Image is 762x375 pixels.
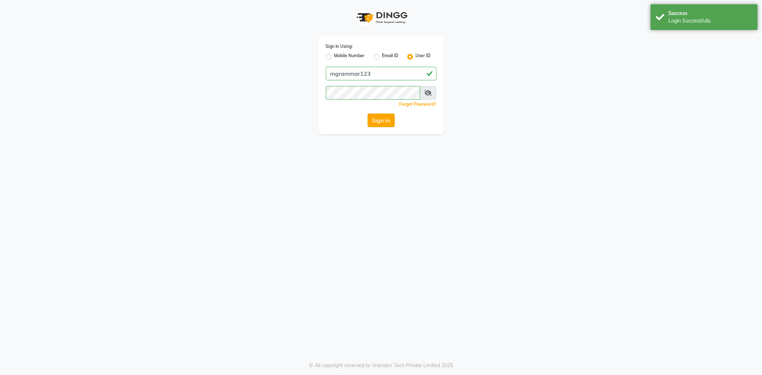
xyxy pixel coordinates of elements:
button: Sign In [368,114,395,127]
div: Success [668,10,752,17]
input: Username [326,67,437,80]
label: User ID [416,52,431,61]
input: Username [326,86,420,100]
div: Login Successfully. [668,17,752,25]
label: Sign In Using: [326,43,353,50]
label: Email ID [382,52,399,61]
img: logo1.svg [353,7,410,28]
a: Forgot Password? [399,101,437,107]
label: Mobile Number [334,52,365,61]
